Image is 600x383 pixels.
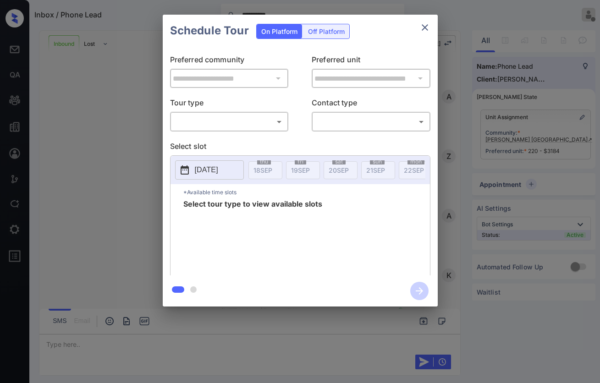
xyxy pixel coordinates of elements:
p: [DATE] [195,164,218,175]
p: Tour type [170,97,289,112]
p: *Available time slots [183,184,430,200]
div: On Platform [257,24,302,38]
span: Select tour type to view available slots [183,200,322,274]
h2: Schedule Tour [163,15,256,47]
p: Contact type [312,97,430,112]
p: Preferred unit [312,54,430,69]
div: Off Platform [303,24,349,38]
button: close [416,18,434,37]
p: Select slot [170,141,430,155]
p: Preferred community [170,54,289,69]
button: [DATE] [175,160,244,180]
